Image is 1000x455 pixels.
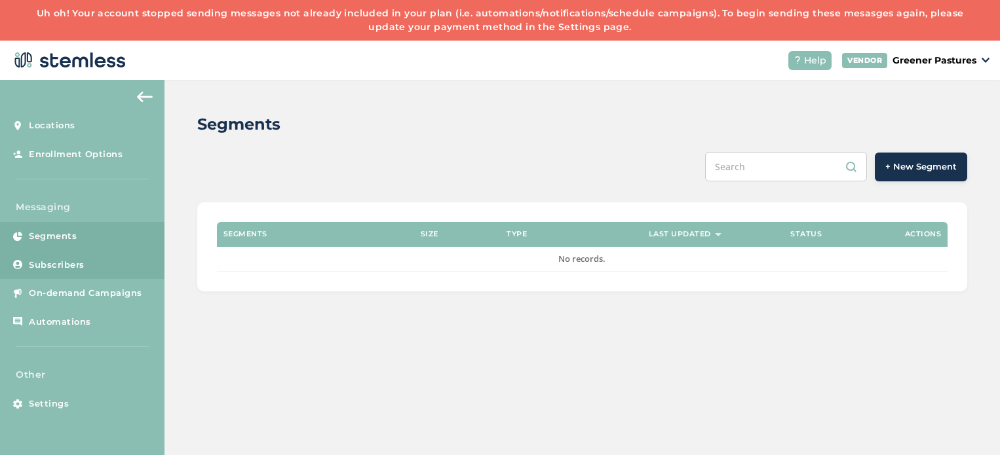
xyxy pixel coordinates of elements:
[37,7,964,33] a: Uh oh! Your account stopped sending messages not already included in your plan (i.e. automations/...
[842,53,887,68] div: VENDOR
[715,233,721,236] img: icon-sort-1e1d7615.svg
[421,230,438,238] label: Size
[794,56,801,64] img: icon-help-white-03924b79.svg
[10,47,126,73] img: logo-dark-0685b13c.svg
[875,153,967,181] button: + New Segment
[558,253,606,264] span: No records.
[29,316,91,329] span: Automations
[982,58,990,63] img: icon_down-arrow-small-66adaf34.svg
[804,54,826,67] span: Help
[29,287,142,300] span: On-demand Campaigns
[705,152,867,181] input: Search
[849,222,948,247] th: Actions
[137,92,153,102] img: icon-arrow-back-accent-c549486e.svg
[790,230,822,238] label: Status
[507,230,527,238] label: Type
[893,54,976,67] p: Greener Pastures
[885,160,957,173] span: + New Segment
[29,259,85,272] span: Subscribers
[197,113,280,136] h2: Segments
[29,397,69,410] span: Settings
[29,119,75,132] span: Locations
[29,230,77,243] span: Segments
[29,148,123,161] span: Enrollment Options
[649,230,711,238] label: Last Updated
[223,230,267,238] label: Segments
[934,392,1000,455] iframe: Chat Widget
